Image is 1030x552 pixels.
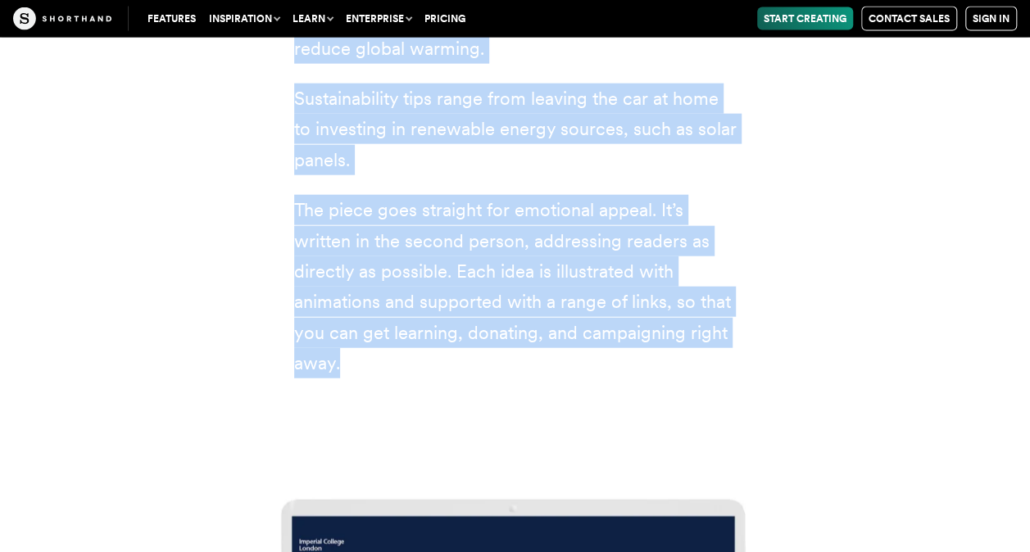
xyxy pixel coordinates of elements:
p: The piece goes straight for emotional appeal. It’s written in the second person, addressing reade... [294,195,737,378]
button: Inspiration [202,7,286,30]
a: Pricing [418,7,472,30]
a: Features [141,7,202,30]
button: Learn [286,7,339,30]
a: Start Creating [757,7,853,30]
a: Sign in [965,7,1017,31]
img: The Craft [13,7,111,30]
button: Enterprise [339,7,418,30]
p: Sustainability tips range from leaving the car at home to investing in renewable energy sources, ... [294,84,737,175]
a: Contact Sales [861,7,957,31]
